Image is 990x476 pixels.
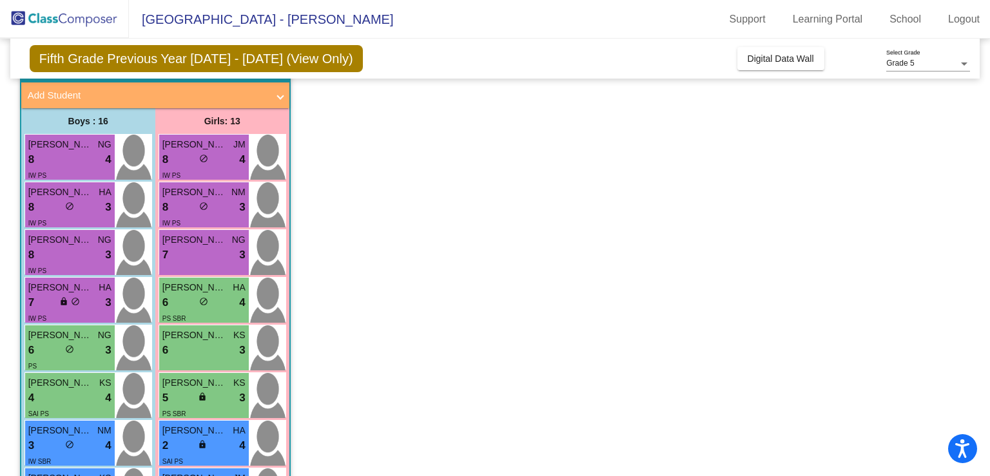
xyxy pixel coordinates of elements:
[162,151,168,168] span: 8
[162,220,180,227] span: IW PS
[105,437,111,454] span: 4
[28,328,93,342] span: [PERSON_NAME]
[233,376,246,390] span: KS
[748,53,814,64] span: Digital Data Wall
[162,281,227,294] span: [PERSON_NAME]
[105,151,111,168] span: 4
[30,45,363,72] span: Fifth Grade Previous Year [DATE] - [DATE] (View Only)
[105,247,111,263] span: 3
[28,88,267,103] mat-panel-title: Add Student
[162,172,180,179] span: IW PS
[28,199,34,216] span: 8
[28,151,34,168] span: 8
[162,294,168,311] span: 6
[162,376,227,390] span: [PERSON_NAME]
[719,9,776,30] a: Support
[105,342,111,359] span: 3
[71,297,80,306] span: do_not_disturb_alt
[162,458,183,465] span: SAI PS
[21,108,155,134] div: Boys : 16
[162,328,227,342] span: [PERSON_NAME]
[98,138,112,151] span: NG
[98,328,112,342] span: NG
[239,199,245,216] span: 3
[162,390,168,406] span: 5
[879,9,931,30] a: School
[28,233,93,247] span: [PERSON_NAME]
[59,297,68,306] span: lock
[198,392,207,401] span: lock
[28,424,93,437] span: [PERSON_NAME]
[28,294,34,311] span: 7
[28,437,34,454] span: 3
[239,437,245,454] span: 4
[162,186,227,199] span: [PERSON_NAME]
[99,376,112,390] span: KS
[782,9,873,30] a: Learning Portal
[162,424,227,437] span: [PERSON_NAME]
[737,47,824,70] button: Digital Data Wall
[886,59,914,68] span: Grade 5
[28,247,34,263] span: 8
[28,315,46,322] span: IW PS
[239,294,245,311] span: 4
[231,186,246,199] span: NM
[162,138,227,151] span: [PERSON_NAME]
[98,233,112,247] span: NG
[28,410,49,417] span: SAI PS
[99,281,111,294] span: HA
[162,199,168,216] span: 8
[233,328,246,342] span: KS
[28,186,93,199] span: [PERSON_NAME] Towa
[162,233,227,247] span: [PERSON_NAME]
[28,376,93,390] span: [PERSON_NAME]
[105,390,111,406] span: 4
[28,390,34,406] span: 4
[233,281,245,294] span: HA
[28,220,46,227] span: IW PS
[162,410,186,417] span: PS SBR
[162,437,168,454] span: 2
[28,172,46,179] span: IW PS
[239,151,245,168] span: 4
[162,247,168,263] span: 7
[28,281,93,294] span: [PERSON_NAME]
[65,440,74,449] span: do_not_disturb_alt
[65,345,74,354] span: do_not_disturb_alt
[105,199,111,216] span: 3
[232,233,246,247] span: NG
[199,202,208,211] span: do_not_disturb_alt
[28,267,46,274] span: IW PS
[239,342,245,359] span: 3
[199,154,208,163] span: do_not_disturb_alt
[938,9,990,30] a: Logout
[239,247,245,263] span: 3
[162,342,168,359] span: 6
[105,294,111,311] span: 3
[65,202,74,211] span: do_not_disturb_alt
[97,424,112,437] span: NM
[239,390,245,406] span: 3
[162,315,186,322] span: PS SBR
[198,440,207,449] span: lock
[233,424,245,437] span: HA
[233,138,246,151] span: JM
[28,138,93,151] span: [PERSON_NAME]
[28,458,52,465] span: IW SBR
[28,363,37,370] span: PS
[129,9,393,30] span: [GEOGRAPHIC_DATA] - [PERSON_NAME]
[155,108,289,134] div: Girls: 13
[21,82,289,108] mat-expansion-panel-header: Add Student
[99,186,111,199] span: HA
[199,297,208,306] span: do_not_disturb_alt
[28,342,34,359] span: 6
